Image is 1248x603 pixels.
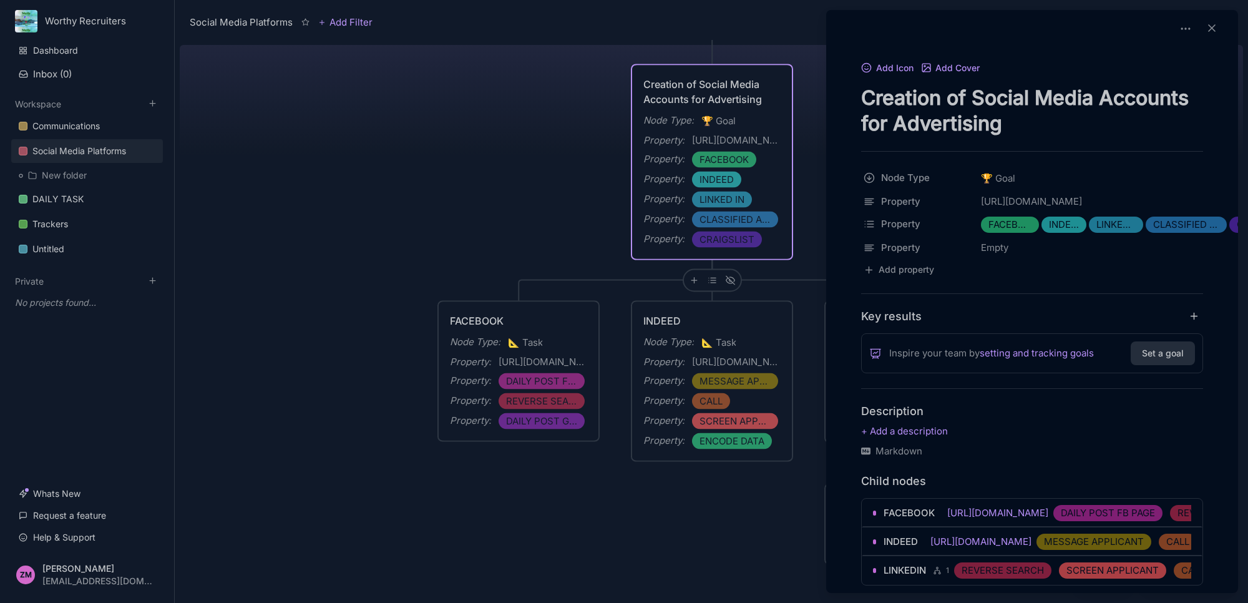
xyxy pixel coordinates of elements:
div: [URL][DOMAIN_NAME] [930,534,1031,549]
div: Empty [977,237,1203,259]
span: LINKEDIN [884,563,926,578]
span: Property [881,240,963,255]
i: 🏆 [981,172,995,184]
div: PropertyEmpty [861,237,1203,259]
button: Property [857,190,977,213]
button: Set a goal [1131,341,1195,365]
span: Node Type [881,170,963,185]
h4: Key results [861,309,922,323]
div: Node Type🏆Goal [861,167,1203,190]
h4: Child nodes [861,474,926,488]
textarea: node title [861,85,1203,136]
button: Node Type [857,167,977,189]
span: Property [881,194,963,209]
button: Property [857,237,977,259]
span: DAILY POST FB PAGE [1061,506,1155,521]
span: MESSAGE APPLICANT [1044,534,1144,549]
div: 1 [934,563,949,578]
button: Add property [861,262,937,278]
span: REVERSE SEARCH [962,563,1044,578]
div: [URL][DOMAIN_NAME] [981,194,1181,209]
a: setting and tracking goals [980,346,1094,361]
span: Property [881,217,963,232]
div: PropertyFACEBOOKINDEEDLINKED INCLASSIFIED ADSCRAIGSLIST [861,213,1203,237]
div: Markdown [861,444,1203,459]
button: Add Cover [921,63,980,74]
div: Property[URL][DOMAIN_NAME] [861,190,1203,213]
span: LINKED IN [1096,217,1136,232]
button: Property [857,213,977,235]
span: SCREEN APPLICANT [1066,563,1159,578]
button: add key result [1189,310,1204,322]
span: Inspire your team by [889,346,1094,361]
a: LINKEDIN 1REVERSE SEARCHSCREEN APPLICANTCALL [884,562,1191,579]
span: Goal [981,171,1015,186]
span: CALL [1166,534,1189,549]
span: INDEED [1049,217,1079,232]
a: INDEED[URL][DOMAIN_NAME]MESSAGE APPLICANTCALL [884,534,1191,550]
span: INDEED [884,534,918,549]
div: [URL][DOMAIN_NAME] [947,506,1048,521]
h4: Description [861,404,1203,418]
span: CALL [1181,563,1204,578]
span: CLASSIFIED ADS [1153,217,1219,232]
span: FACEBOOK [884,506,935,521]
span: FACEBOOK [988,217,1031,232]
button: Add Icon [861,63,914,74]
a: FACEBOOK[URL][DOMAIN_NAME]DAILY POST FB PAGEREVERSE SEARCH [884,505,1191,521]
